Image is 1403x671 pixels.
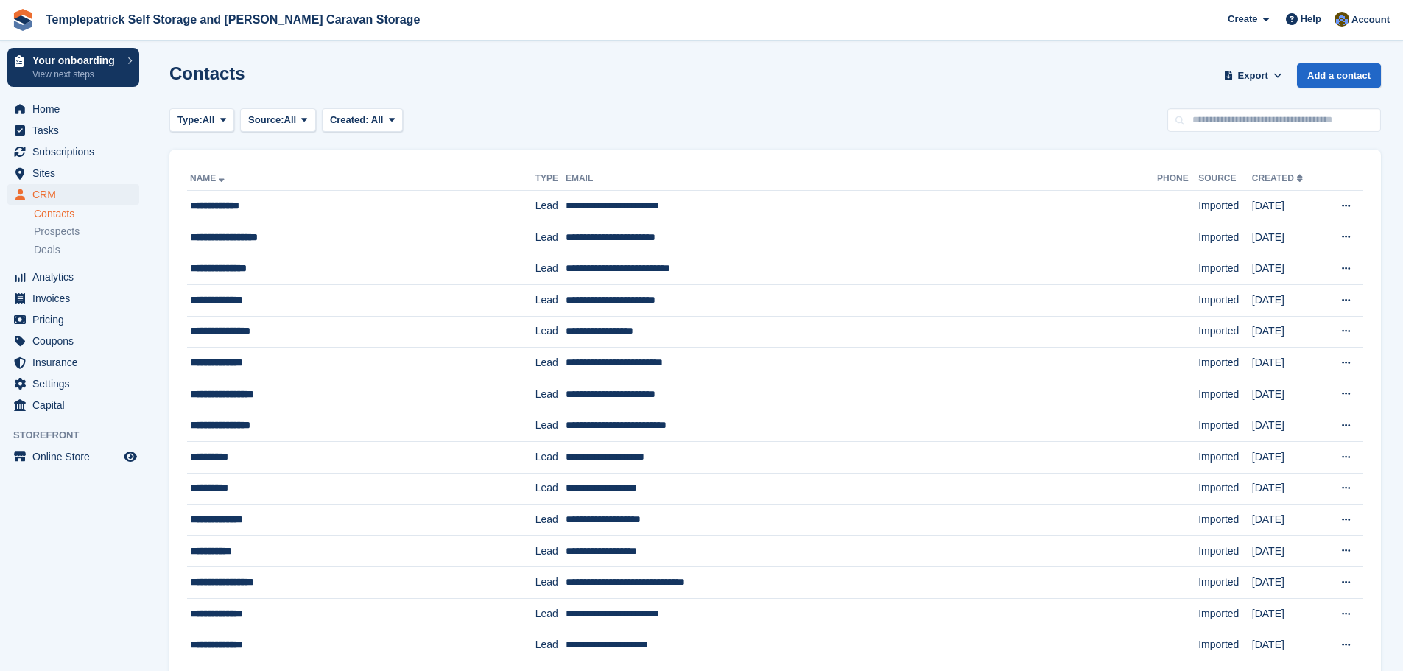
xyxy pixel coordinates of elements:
[1297,63,1381,88] a: Add a contact
[34,242,139,258] a: Deals
[7,373,139,394] a: menu
[1238,68,1268,83] span: Export
[32,352,121,373] span: Insurance
[535,535,566,567] td: Lead
[1198,253,1252,285] td: Imported
[32,373,121,394] span: Settings
[1198,316,1252,348] td: Imported
[32,184,121,205] span: CRM
[535,379,566,410] td: Lead
[32,120,121,141] span: Tasks
[7,48,139,87] a: Your onboarding View next steps
[1252,567,1323,599] td: [DATE]
[330,114,369,125] span: Created:
[1228,12,1257,27] span: Create
[1198,535,1252,567] td: Imported
[535,284,566,316] td: Lead
[1198,167,1252,191] th: Source
[32,68,120,81] p: View next steps
[177,113,203,127] span: Type:
[248,113,284,127] span: Source:
[32,163,121,183] span: Sites
[566,167,1157,191] th: Email
[1198,630,1252,661] td: Imported
[1351,13,1390,27] span: Account
[1198,567,1252,599] td: Imported
[535,191,566,222] td: Lead
[371,114,384,125] span: All
[32,288,121,309] span: Invoices
[1220,63,1285,88] button: Export
[535,441,566,473] td: Lead
[169,63,245,83] h1: Contacts
[322,108,403,133] button: Created: All
[535,410,566,442] td: Lead
[240,108,316,133] button: Source: All
[169,108,234,133] button: Type: All
[535,222,566,253] td: Lead
[1198,505,1252,536] td: Imported
[7,331,139,351] a: menu
[1252,253,1323,285] td: [DATE]
[1198,284,1252,316] td: Imported
[1252,630,1323,661] td: [DATE]
[7,309,139,330] a: menu
[1252,535,1323,567] td: [DATE]
[1252,473,1323,505] td: [DATE]
[1335,12,1349,27] img: Karen
[7,288,139,309] a: menu
[7,141,139,162] a: menu
[32,99,121,119] span: Home
[1198,191,1252,222] td: Imported
[535,598,566,630] td: Lead
[34,243,60,257] span: Deals
[122,448,139,466] a: Preview store
[1198,441,1252,473] td: Imported
[1198,348,1252,379] td: Imported
[1198,379,1252,410] td: Imported
[535,167,566,191] th: Type
[7,99,139,119] a: menu
[535,630,566,661] td: Lead
[34,207,139,221] a: Contacts
[7,352,139,373] a: menu
[32,309,121,330] span: Pricing
[1198,473,1252,505] td: Imported
[12,9,34,31] img: stora-icon-8386f47178a22dfd0bd8f6a31ec36ba5ce8667c1dd55bd0f319d3a0aa187defe.svg
[1252,348,1323,379] td: [DATE]
[1252,222,1323,253] td: [DATE]
[1252,284,1323,316] td: [DATE]
[7,120,139,141] a: menu
[1252,598,1323,630] td: [DATE]
[34,225,80,239] span: Prospects
[32,55,120,66] p: Your onboarding
[535,253,566,285] td: Lead
[40,7,426,32] a: Templepatrick Self Storage and [PERSON_NAME] Caravan Storage
[7,446,139,467] a: menu
[1252,316,1323,348] td: [DATE]
[32,446,121,467] span: Online Store
[7,395,139,415] a: menu
[535,348,566,379] td: Lead
[1198,598,1252,630] td: Imported
[34,224,139,239] a: Prospects
[535,505,566,536] td: Lead
[1157,167,1198,191] th: Phone
[13,428,147,443] span: Storefront
[1252,410,1323,442] td: [DATE]
[1301,12,1321,27] span: Help
[1252,505,1323,536] td: [DATE]
[32,141,121,162] span: Subscriptions
[7,267,139,287] a: menu
[535,316,566,348] td: Lead
[535,473,566,505] td: Lead
[203,113,215,127] span: All
[1198,410,1252,442] td: Imported
[1252,191,1323,222] td: [DATE]
[1252,173,1306,183] a: Created
[32,267,121,287] span: Analytics
[284,113,297,127] span: All
[190,173,228,183] a: Name
[32,331,121,351] span: Coupons
[535,567,566,599] td: Lead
